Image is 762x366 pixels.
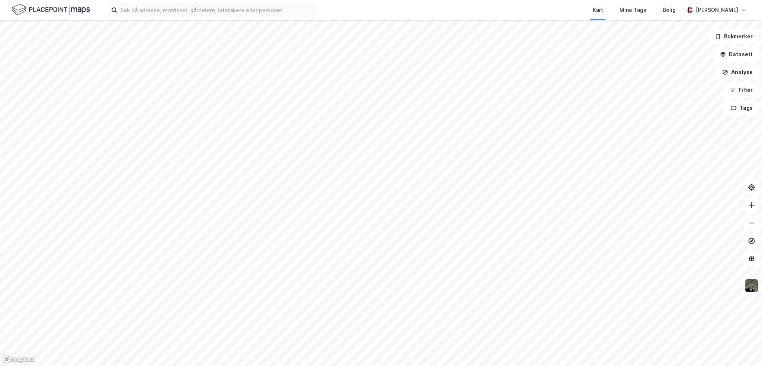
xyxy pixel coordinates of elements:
[663,6,676,15] div: Bolig
[709,29,759,44] button: Bokmerker
[12,3,90,16] img: logo.f888ab2527a4732fd821a326f86c7f29.svg
[117,4,316,16] input: Søk på adresse, matrikkel, gårdeiere, leietakere eller personer
[745,279,759,293] img: 9k=
[725,330,762,366] iframe: Chat Widget
[716,65,759,80] button: Analyse
[724,101,759,115] button: Tags
[2,355,35,364] a: Mapbox homepage
[593,6,603,15] div: Kart
[714,47,759,62] button: Datasett
[696,6,738,15] div: [PERSON_NAME]
[723,83,759,98] button: Filter
[725,330,762,366] div: Kontrollprogram for chat
[619,6,646,15] div: Mine Tags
